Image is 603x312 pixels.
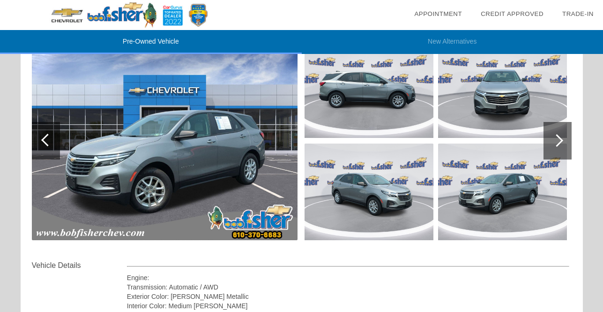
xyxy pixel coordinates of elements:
[414,10,462,17] a: Appointment
[127,282,570,292] div: Transmission: Automatic / AWD
[32,41,298,240] img: 1.jpg
[32,260,127,271] div: Vehicle Details
[127,301,570,311] div: Interior Color: Medium [PERSON_NAME]
[305,41,433,138] img: 2.jpg
[438,144,567,240] img: 5.jpg
[305,144,433,240] img: 3.jpg
[481,10,543,17] a: Credit Approved
[438,41,567,138] img: 4.jpg
[562,10,594,17] a: Trade-In
[127,292,570,301] div: Exterior Color: [PERSON_NAME] Metallic
[127,273,570,282] div: Engine:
